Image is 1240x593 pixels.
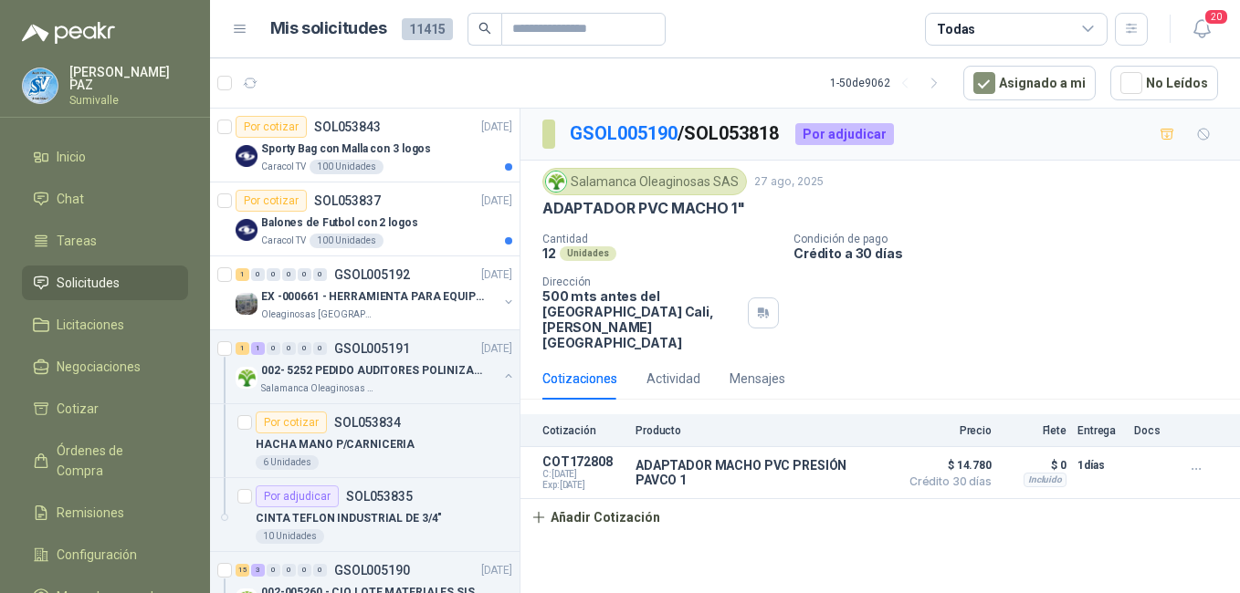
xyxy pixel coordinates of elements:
[57,273,120,293] span: Solicitudes
[313,268,327,281] div: 0
[22,22,115,44] img: Logo peakr
[900,454,992,476] span: $ 14.780
[1077,424,1123,437] p: Entrega
[542,168,747,195] div: Salamanca Oleaginosas SAS
[282,342,296,355] div: 0
[481,192,512,210] p: [DATE]
[542,480,625,491] span: Exp: [DATE]
[636,424,889,437] p: Producto
[261,214,418,232] p: Balones de Futbol con 2 logos
[22,349,188,384] a: Negociaciones
[298,564,311,577] div: 0
[520,499,670,536] button: Añadir Cotización
[481,266,512,284] p: [DATE]
[256,485,339,507] div: Por adjudicar
[334,416,401,429] p: SOL053834
[22,537,188,572] a: Configuración
[570,120,781,148] p: / SOL053818
[963,66,1096,100] button: Asignado a mi
[646,369,700,389] div: Actividad
[236,264,516,322] a: 1 0 0 0 0 0 GSOL005192[DATE] Company LogoEX -000661 - HERRAMIENTA PARA EQUIPO MECANICO PLANOleagi...
[270,16,387,42] h1: Mis solicitudes
[236,338,516,396] a: 1 1 0 0 0 0 GSOL005191[DATE] Company Logo002- 5252 PEDIDO AUDITORES POLINIZACIÓNSalamanca Oleagin...
[261,362,489,380] p: 002- 5252 PEDIDO AUDITORES POLINIZACIÓN
[57,503,124,523] span: Remisiones
[210,109,520,182] a: Por cotizarSOL053843[DATE] Company LogoSporty Bag con Malla con 3 logosCaracol TV100 Unidades
[313,342,327,355] div: 0
[236,116,307,138] div: Por cotizar
[267,342,280,355] div: 0
[22,182,188,216] a: Chat
[236,268,249,281] div: 1
[22,391,188,426] a: Cotizar
[236,293,257,315] img: Company Logo
[236,190,307,212] div: Por cotizar
[346,490,413,503] p: SOL053835
[282,268,296,281] div: 0
[795,123,894,145] div: Por adjudicar
[236,367,257,389] img: Company Logo
[23,68,58,103] img: Company Logo
[22,433,188,488] a: Órdenes de Compra
[22,307,188,342] a: Licitaciones
[22,224,188,258] a: Tareas
[57,147,86,167] span: Inicio
[57,357,141,377] span: Negociaciones
[542,276,741,288] p: Dirección
[267,564,280,577] div: 0
[210,478,520,552] a: Por adjudicarSOL053835CINTA TEFLON INDUSTRIAL DE 3/4"10 Unidades
[830,68,949,98] div: 1 - 50 de 9062
[481,119,512,136] p: [DATE]
[22,495,188,530] a: Remisiones
[1134,424,1171,437] p: Docs
[542,245,556,261] p: 12
[57,545,137,565] span: Configuración
[402,18,453,40] span: 11415
[900,424,992,437] p: Precio
[261,140,431,158] p: Sporty Bag con Malla con 3 logos
[57,231,97,251] span: Tareas
[1003,454,1067,476] p: $ 0
[937,19,975,39] div: Todas
[256,455,319,470] div: 6 Unidades
[1077,454,1123,476] p: 1 días
[256,411,327,433] div: Por cotizar
[251,564,265,577] div: 3
[542,369,617,389] div: Cotizaciones
[334,342,410,355] p: GSOL005191
[542,454,625,469] p: COT172808
[256,510,442,527] p: CINTA TEFLON INDUSTRIAL DE 3/4"
[1185,13,1218,46] button: 20
[261,288,489,306] p: EX -000661 - HERRAMIENTA PARA EQUIPO MECANICO PLAN
[261,307,376,322] p: Oleaginosas [GEOGRAPHIC_DATA][PERSON_NAME]
[261,381,376,396] p: Salamanca Oleaginosas SAS
[298,268,311,281] div: 0
[334,268,410,281] p: GSOL005192
[542,424,625,437] p: Cotización
[282,564,296,577] div: 0
[313,564,327,577] div: 0
[57,189,84,209] span: Chat
[542,288,741,350] p: 500 mts antes del [GEOGRAPHIC_DATA] Cali , [PERSON_NAME][GEOGRAPHIC_DATA]
[251,268,265,281] div: 0
[298,342,311,355] div: 0
[478,22,491,35] span: search
[57,399,99,419] span: Cotizar
[236,342,249,355] div: 1
[256,436,415,453] p: HACHA MANO P/CARNICERIA
[754,173,824,191] p: 27 ago, 2025
[236,145,257,167] img: Company Logo
[236,219,257,241] img: Company Logo
[261,160,306,174] p: Caracol TV
[57,441,171,481] span: Órdenes de Compra
[793,233,1233,245] p: Condición de pago
[1003,424,1067,437] p: Flete
[256,529,324,544] div: 10 Unidades
[1203,8,1229,26] span: 20
[546,172,566,192] img: Company Logo
[334,564,410,577] p: GSOL005190
[57,315,124,335] span: Licitaciones
[542,199,745,218] p: ADAPTADOR PVC MACHO 1"
[261,234,306,248] p: Caracol TV
[636,458,889,487] p: ADAPTADOR MACHO PVC PRESIÓN PAVCO 1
